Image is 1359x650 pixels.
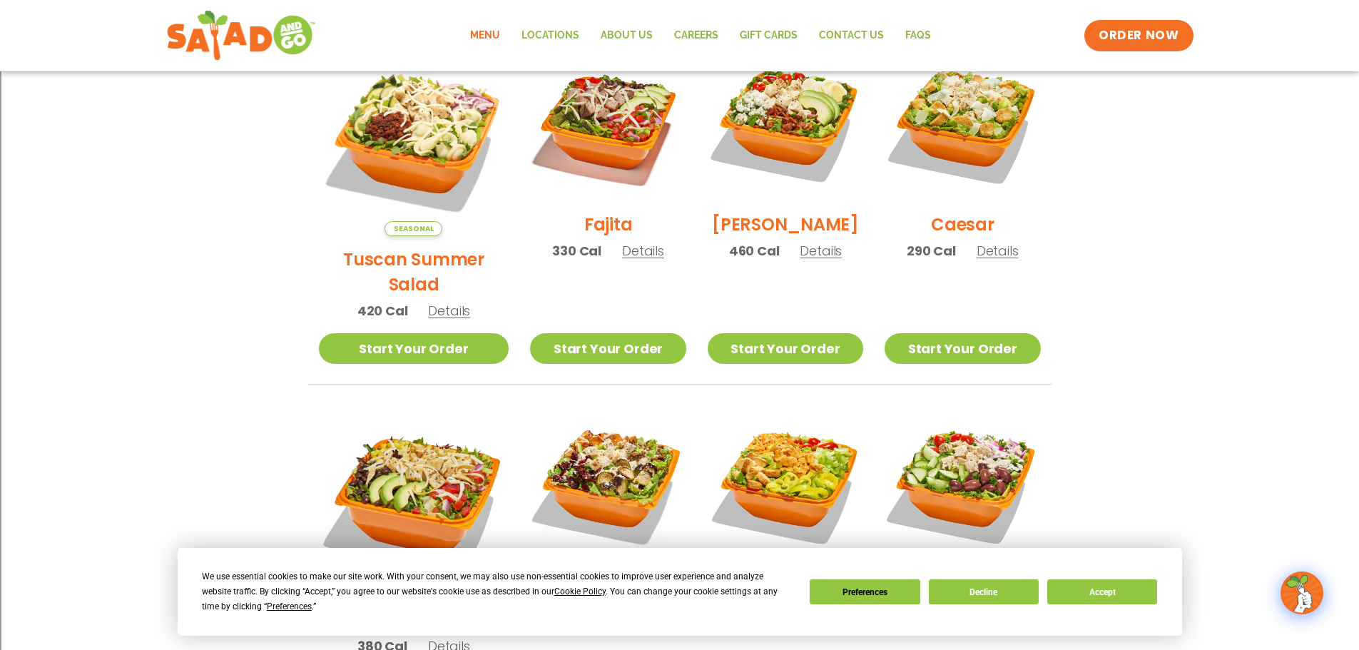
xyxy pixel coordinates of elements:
a: GIFT CARDS [729,19,808,52]
span: Preferences [267,601,312,611]
div: Move To ... [6,31,1353,44]
div: Options [6,57,1353,70]
a: FAQs [895,19,942,52]
div: Sign out [6,70,1353,83]
div: Rename [6,83,1353,96]
button: Decline [929,579,1039,604]
a: Menu [459,19,511,52]
a: Careers [663,19,729,52]
a: About Us [590,19,663,52]
button: Preferences [810,579,920,604]
a: ORDER NOW [1084,20,1193,51]
a: Contact Us [808,19,895,52]
div: Cookie Consent Prompt [178,548,1182,636]
nav: Menu [459,19,942,52]
img: new-SAG-logo-768×292 [166,7,317,64]
div: We use essential cookies to make our site work. With your consent, we may also use non-essential ... [202,569,793,614]
span: ORDER NOW [1099,27,1179,44]
div: Move To ... [6,96,1353,108]
img: wpChatIcon [1282,573,1322,613]
button: Accept [1047,579,1157,604]
div: Sort A > Z [6,6,1353,19]
div: Sort New > Old [6,19,1353,31]
a: Locations [511,19,590,52]
div: Delete [6,44,1353,57]
span: Cookie Policy [554,586,606,596]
